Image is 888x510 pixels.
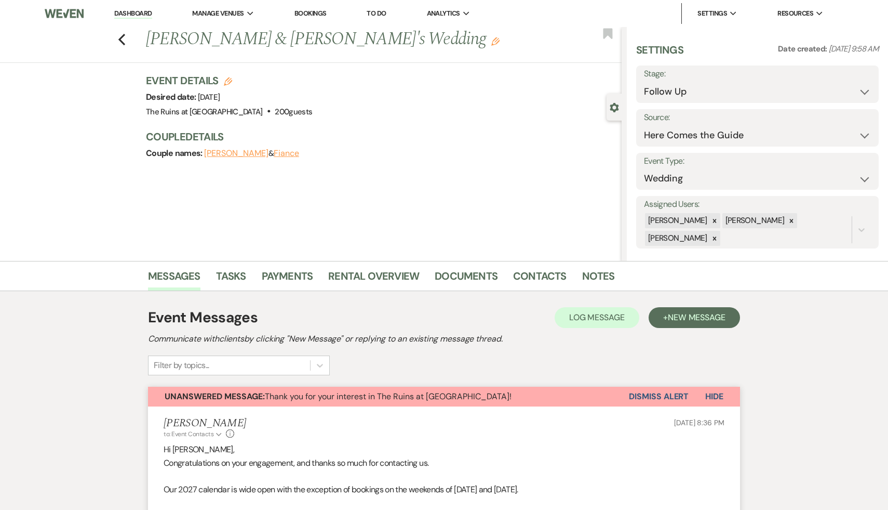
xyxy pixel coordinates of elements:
a: Contacts [513,268,567,291]
button: [PERSON_NAME] [204,149,268,158]
span: Manage Venues [192,8,244,19]
span: The Ruins at [GEOGRAPHIC_DATA] [146,107,263,117]
h3: Settings [636,43,683,66]
span: to: Event Contacts [164,430,213,438]
a: Dashboard [114,9,152,19]
button: Unanswered Message:Thank you for your interest in The Ruins at [GEOGRAPHIC_DATA]! [148,387,629,407]
span: [DATE] 8:36 PM [674,418,724,427]
label: Source: [644,110,871,125]
label: Stage: [644,67,871,82]
button: +New Message [649,307,740,328]
label: Assigned Users: [644,197,871,212]
a: Notes [582,268,615,291]
p: Hi [PERSON_NAME], [164,443,724,456]
h1: Event Messages [148,307,258,329]
span: Settings [697,8,727,19]
p: Our 2027 calendar is wide open with the exception of bookings on the weekends of [DATE] and [DATE]. [164,483,724,496]
span: Hide [705,391,723,402]
span: [DATE] [198,92,220,102]
span: [DATE] 9:58 AM [829,44,879,54]
span: Date created: [778,44,829,54]
button: Log Message [555,307,639,328]
span: Analytics [427,8,460,19]
div: [PERSON_NAME] [645,231,709,246]
span: & [204,148,299,159]
button: Hide [689,387,740,407]
span: Resources [777,8,813,19]
div: [PERSON_NAME] [645,213,709,228]
span: Couple names: [146,148,204,159]
strong: Unanswered Message: [165,391,265,402]
span: New Message [668,312,725,323]
a: Documents [435,268,497,291]
button: Edit [491,36,500,46]
div: Filter by topics... [154,359,209,372]
button: Fiance [274,149,299,158]
button: Dismiss Alert [629,387,689,407]
span: Thank you for your interest in The Ruins at [GEOGRAPHIC_DATA]! [165,391,512,402]
img: Weven Logo [45,3,84,24]
label: Event Type: [644,154,871,169]
h2: Communicate with clients by clicking "New Message" or replying to an existing message thread. [148,333,740,345]
a: Messages [148,268,200,291]
div: [PERSON_NAME] [722,213,786,228]
a: Tasks [216,268,246,291]
h3: Event Details [146,73,312,88]
button: to: Event Contacts [164,429,223,439]
button: Close lead details [610,102,619,112]
a: Rental Overview [328,268,419,291]
h3: Couple Details [146,129,611,144]
h5: [PERSON_NAME] [164,417,246,430]
span: Log Message [569,312,625,323]
a: To Do [367,9,386,18]
a: Payments [262,268,313,291]
a: Bookings [294,9,327,18]
span: 200 guests [275,107,312,117]
p: Congratulations on your engagement, and thanks so much for contacting us. [164,456,724,470]
span: Desired date: [146,91,198,102]
h1: [PERSON_NAME] & [PERSON_NAME]'s Wedding [146,27,522,52]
